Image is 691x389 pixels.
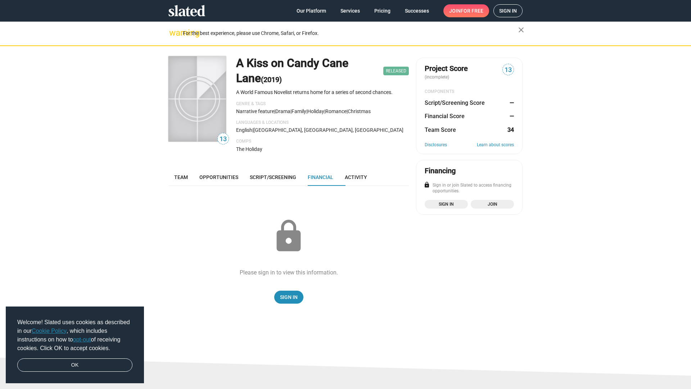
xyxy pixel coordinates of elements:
[307,108,324,114] span: Holiday
[383,67,409,75] span: Released
[236,55,380,86] h1: A Kiss on Candy Cane Lane
[425,75,451,80] span: (incomplete)
[275,108,290,114] span: Drama
[218,134,229,144] span: 13
[236,127,252,133] span: English
[169,28,178,37] mat-icon: warning
[174,174,188,180] span: Team
[335,4,366,17] a: Services
[308,174,333,180] span: Financial
[424,182,430,188] mat-icon: lock
[291,4,332,17] a: Our Platform
[503,65,514,75] span: 13
[507,99,514,107] dd: —
[369,4,396,17] a: Pricing
[236,120,409,126] p: Languages & Locations
[199,174,238,180] span: Opportunities
[339,169,373,186] a: Activity
[183,28,518,38] div: For the best experience, please use Chrome, Safari, or Firefox.
[32,328,67,334] a: Cookie Policy
[261,75,282,84] span: (2019)
[244,169,302,186] a: Script/Screening
[477,142,514,148] a: Learn about scores
[252,127,253,133] span: |
[292,108,306,114] span: Family
[236,108,274,114] span: Narrative feature
[461,4,483,17] span: for free
[405,4,429,17] span: Successes
[253,127,403,133] span: [GEOGRAPHIC_DATA], [GEOGRAPHIC_DATA], [GEOGRAPHIC_DATA]
[236,89,409,96] p: A World Famous Novelist returns home for a series of second chances.
[425,166,456,176] div: Financing
[325,108,347,114] span: Romance
[17,358,132,372] a: dismiss cookie message
[6,307,144,384] div: cookieconsent
[507,112,514,120] dd: —
[493,4,523,17] a: Sign in
[302,169,339,186] a: Financial
[306,108,307,114] span: |
[425,89,514,95] div: COMPONENTS
[429,201,464,208] span: Sign in
[168,169,194,186] a: Team
[425,126,456,134] dt: Team Score
[297,4,326,17] span: Our Platform
[236,146,409,153] p: The Holiday
[324,108,325,114] span: |
[425,200,468,209] a: Sign in
[17,318,132,353] span: Welcome! Slated uses cookies as described in our , which includes instructions on how to of recei...
[348,108,371,114] span: Christmas
[274,291,303,304] a: Sign In
[425,112,465,120] dt: Financial Score
[290,108,292,114] span: |
[236,139,409,144] p: Comps
[475,201,510,208] span: Join
[425,142,447,148] a: Disclosures
[499,5,517,17] span: Sign in
[236,101,409,107] p: Genre & Tags
[399,4,435,17] a: Successes
[274,108,275,114] span: |
[194,169,244,186] a: Opportunities
[280,291,298,304] span: Sign In
[517,26,525,34] mat-icon: close
[347,108,348,114] span: |
[250,174,296,180] span: Script/Screening
[507,126,514,134] dd: 34
[443,4,489,17] a: Joinfor free
[374,4,390,17] span: Pricing
[340,4,360,17] span: Services
[271,218,307,254] mat-icon: lock
[345,174,367,180] span: Activity
[471,200,514,209] a: Join
[449,4,483,17] span: Join
[425,183,514,194] div: Sign in or join Slated to access financing opportunities.
[425,64,468,73] span: Project Score
[240,269,338,276] div: Please sign in to view this information.
[425,99,485,107] dt: Script/Screening Score
[73,336,91,343] a: opt-out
